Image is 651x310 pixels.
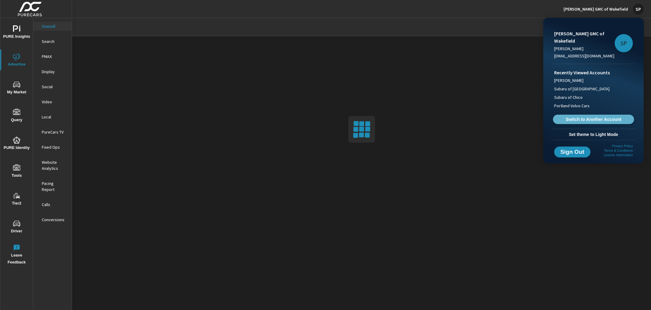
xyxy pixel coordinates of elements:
p: [EMAIL_ADDRESS][DOMAIN_NAME] [554,53,615,59]
button: Set theme to Light Mode [552,129,635,140]
a: Terms & Conditions [604,149,633,152]
span: Subaru of [GEOGRAPHIC_DATA] [554,86,610,92]
a: Privacy Policy [612,144,633,148]
p: Recently Viewed Accounts [554,69,633,76]
button: Sign Out [554,147,590,157]
span: Switch to Another Account [556,117,630,122]
span: Subaru of Chico [554,94,583,100]
span: [PERSON_NAME] [554,77,584,83]
p: [PERSON_NAME] [554,46,615,52]
a: License Information [604,153,633,157]
span: Portland Volvo Cars [554,103,590,109]
span: Set theme to Light Mode [554,132,633,137]
span: Sign Out [559,149,586,155]
p: [PERSON_NAME] GMC of Wakefield [554,30,615,44]
a: Switch to Another Account [553,115,634,124]
div: SP [615,34,633,52]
